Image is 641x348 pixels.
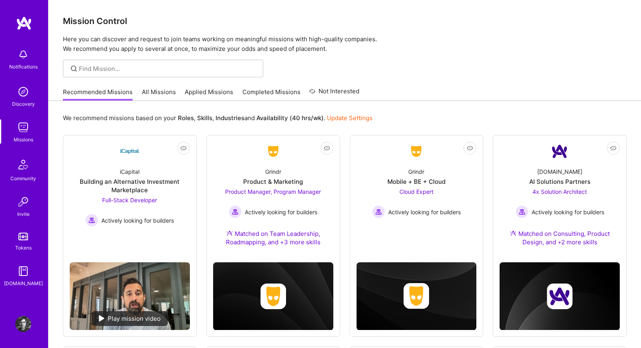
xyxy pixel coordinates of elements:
[70,177,190,194] div: Building an Alternative Investment Marketplace
[500,262,620,330] img: cover
[510,230,516,236] img: Ateam Purple Icon
[85,214,98,227] img: Actively looking for builders
[225,188,321,195] span: Product Manager, Program Manager
[408,167,424,176] div: Grindr
[516,205,528,218] img: Actively looking for builders
[265,167,281,176] div: Grindr
[12,100,35,108] div: Discovery
[197,114,212,122] b: Skills
[15,46,31,62] img: bell
[467,145,473,151] i: icon EyeClosed
[178,114,194,122] b: Roles
[63,114,373,122] p: We recommend missions based on your , , and .
[15,243,32,252] div: Tokens
[120,142,139,161] img: Company Logo
[14,135,33,144] div: Missions
[500,142,620,256] a: Company Logo[DOMAIN_NAME]AI Solutions Partners4x Solution Architect Actively looking for builders...
[357,262,477,330] img: cover
[15,194,31,210] img: Invite
[63,16,627,26] h3: Mission Control
[18,233,28,240] img: tokens
[372,205,385,218] img: Actively looking for builders
[407,144,426,159] img: Company Logo
[242,88,300,101] a: Completed Missions
[15,84,31,100] img: discovery
[15,263,31,279] img: guide book
[309,86,359,101] a: Not Interested
[387,177,445,186] div: Mobile + BE + Cloud
[180,145,187,151] i: icon EyeClosed
[532,188,587,195] span: 4x Solution Architect
[15,316,31,332] img: User Avatar
[537,167,583,176] div: [DOMAIN_NAME]
[264,144,283,159] img: Company Logo
[69,64,79,73] i: icon SearchGrey
[327,114,373,122] a: Update Settings
[500,229,620,246] div: Matched on Consulting, Product Design, and +2 more skills
[79,64,257,73] input: Find Mission...
[120,167,139,176] div: iCapital
[256,114,324,122] b: Availability (40 hrs/wk)
[15,119,31,135] img: teamwork
[4,279,43,288] div: [DOMAIN_NAME]
[547,284,572,309] img: Company logo
[388,208,461,216] span: Actively looking for builders
[14,155,33,174] img: Community
[101,216,174,225] span: Actively looking for builders
[16,16,32,30] img: logo
[243,177,303,186] div: Product & Marketing
[63,88,133,101] a: Recommended Missions
[213,229,333,246] div: Matched on Team Leadership, Roadmapping, and +3 more skills
[610,145,617,151] i: icon EyeClosed
[226,230,233,236] img: Ateam Purple Icon
[403,283,429,309] img: Company logo
[260,284,286,309] img: Company logo
[213,262,333,330] img: cover
[399,188,433,195] span: Cloud Expert
[102,197,157,203] span: Full-Stack Developer
[9,62,38,71] div: Notifications
[17,210,30,218] div: Invite
[185,88,233,101] a: Applied Missions
[10,174,36,183] div: Community
[324,145,330,151] i: icon EyeClosed
[99,315,105,322] img: play
[92,311,168,326] div: Play mission video
[213,142,333,256] a: Company LogoGrindrProduct & MarketingProduct Manager, Program Manager Actively looking for builde...
[357,142,477,233] a: Company LogoGrindrMobile + BE + CloudCloud Expert Actively looking for buildersActively looking f...
[529,177,591,186] div: AI Solutions Partners
[245,208,317,216] span: Actively looking for builders
[229,205,242,218] img: Actively looking for builders
[532,208,604,216] span: Actively looking for builders
[13,316,33,332] a: User Avatar
[216,114,244,122] b: Industries
[63,34,627,54] p: Here you can discover and request to join teams working on meaningful missions with high-quality ...
[550,142,569,161] img: Company Logo
[142,88,176,101] a: All Missions
[70,142,190,256] a: Company LogoiCapitalBuilding an Alternative Investment MarketplaceFull-Stack Developer Actively l...
[70,262,190,330] img: No Mission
